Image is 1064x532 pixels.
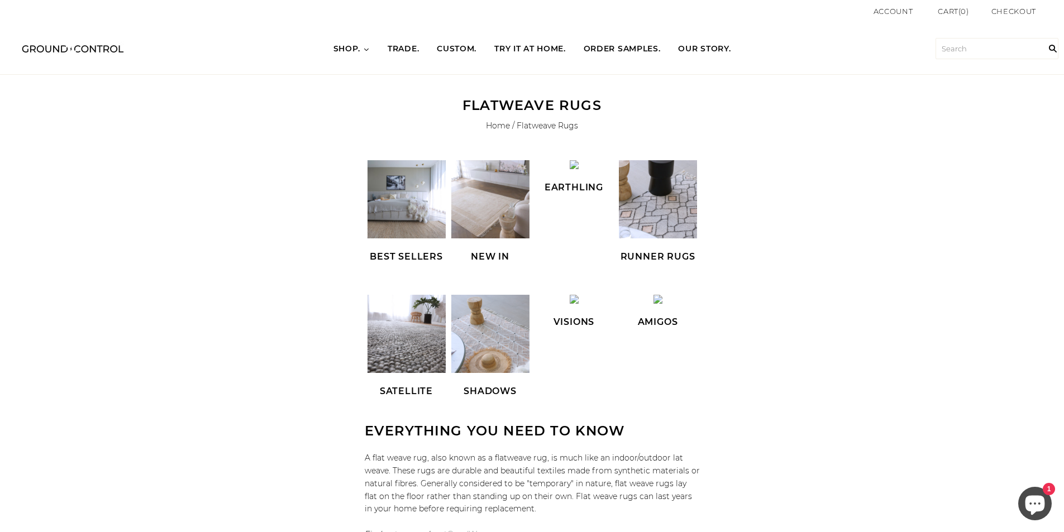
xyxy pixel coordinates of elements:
[428,33,485,65] a: CUSTOM.
[333,44,361,55] span: SHOP.
[451,386,529,397] h3: Shadows
[575,33,670,65] a: ORDER SAMPLES.
[368,386,446,397] h3: Satellite
[451,231,529,262] a: New In
[486,121,510,131] a: Home
[365,423,700,439] h2: Everything you need to know
[388,44,419,55] span: TRADE.
[961,7,966,16] span: 0
[368,295,446,373] img: KARMA_WEAVE_CHARCOAL_OH_3_320x320_crop_center.jpg
[180,97,884,114] h1: Flatweave Rugs
[494,44,566,55] span: TRY IT AT HOME.
[451,295,529,373] img: thumbnail_image_320x320_crop_center.png
[619,251,697,262] h3: Runner Rugs
[938,7,958,16] span: Cart
[368,160,446,238] img: GEMINI_CREAM_2_320x320_crop_center.jpg
[938,6,969,17] a: Cart(0)
[619,317,697,328] h3: Amigos
[368,365,446,397] a: Satellite
[437,44,476,55] span: CUSTOM.
[936,38,1058,59] input: Search
[451,365,529,397] a: Shadows
[512,121,514,131] span: /
[535,161,613,193] a: Earthling
[451,160,529,238] img: ATHENA_ARCH_WEAVE_-_CROP_5_320x320_crop_center.jpg
[584,44,661,55] span: ORDER SAMPLES.
[368,231,446,262] a: Best Sellers
[570,160,579,169] img: RIVER_WEAVE_BLACK_CROP_3_320x320_crop_center.jpg
[619,160,697,238] img: ASHES_WEAVE_RUNNER_2_320x320_crop_center.jpg
[619,296,697,328] a: Amigos
[451,251,529,262] h3: New In
[485,33,575,65] a: TRY IT AT HOME.
[535,296,613,328] a: Visions
[535,182,613,193] h3: Earthling
[678,44,731,55] span: OUR STORY.
[619,231,697,262] a: Runner Rugs
[874,7,913,16] a: Account
[570,295,579,304] img: HONEYCOMB_CREAM_CROP_2_320x320_crop_center.jpg
[1042,23,1064,74] input: Search
[365,452,700,515] p: A flat weave rug, also known as a flatweave rug, is much like an indoor/outdoor lat weave. These ...
[669,33,739,65] a: OUR STORY.
[517,121,578,131] span: Flatweave Rugs
[379,33,428,65] a: TRADE.
[1015,487,1055,523] inbox-online-store-chat: Shopify online store chat
[368,251,446,262] h3: Best Sellers
[535,317,613,328] h3: Visions
[325,33,379,65] a: SHOP.
[653,295,662,304] img: ODETTA_CLOSE_UP_2_320x320_crop_center.jpg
